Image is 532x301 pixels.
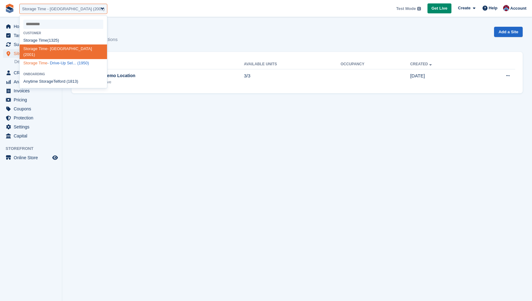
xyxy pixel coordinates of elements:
span: Invoices [14,86,51,95]
span: CRM [14,68,51,77]
a: menu [3,77,59,86]
span: Home [14,22,51,31]
a: Created [410,62,433,66]
span: Tasks [14,31,51,40]
span: Storefront [6,146,62,152]
img: stora-icon-8386f47178a22dfd0bd8f6a31ec36ba5ce8667c1dd55bd0f319d3a0aa187defe.svg [5,4,14,13]
a: menu [3,95,59,104]
span: Get Live [432,5,447,12]
span: Account [510,5,526,12]
span: Pricing [14,95,51,104]
a: Add a Site [494,27,523,37]
span: Storage [39,79,54,84]
a: Demo Location [14,59,59,65]
span: Subscriptions [14,40,51,49]
th: Occupancy [341,59,410,69]
div: Onboarding [20,72,107,76]
span: Storage [23,61,38,65]
td: 3/3 [244,69,341,88]
th: Available Units [244,59,341,69]
span: Help [489,5,497,11]
a: menu [3,132,59,140]
span: Settings [14,123,51,131]
a: menu [3,31,59,40]
a: menu [3,153,59,162]
span: Online Store [14,153,51,162]
a: menu [3,86,59,95]
a: menu [3,40,59,49]
img: icon-info-grey-7440780725fd019a000dd9b08b2336e03edf1995a4989e88bcd33f0948082b44.svg [417,7,421,11]
a: menu [3,22,59,31]
a: Get Live [427,3,451,14]
span: Capital [14,132,51,140]
a: menu [3,68,59,77]
span: time [30,79,38,84]
div: - [GEOGRAPHIC_DATA] (2001) [20,44,107,59]
span: Coupons [14,104,51,113]
div: Storage Time - [GEOGRAPHIC_DATA] (2001) [22,6,105,12]
span: Sites [14,49,51,58]
img: David Hughes [503,5,509,11]
a: menu [3,49,59,58]
span: Time [39,38,47,43]
div: Customer [20,31,107,35]
th: Site [79,59,244,69]
span: Storage [23,38,38,43]
div: Demo Location [104,72,135,79]
span: Storage [23,46,38,51]
td: [DATE] [410,69,477,88]
div: Any Telford (1813) [20,77,107,86]
a: menu [3,104,59,113]
span: Analytics [14,77,51,86]
a: Preview store [51,154,59,161]
div: - Drive-Up Sel... (1950) [20,59,107,67]
span: Time [39,61,47,65]
span: Protection [14,113,51,122]
div: Live [104,79,135,85]
a: menu [3,113,59,122]
span: Create [458,5,470,11]
span: Time [39,46,47,51]
a: menu [3,123,59,131]
div: (1325) [20,36,107,44]
span: Test Mode [396,6,416,12]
